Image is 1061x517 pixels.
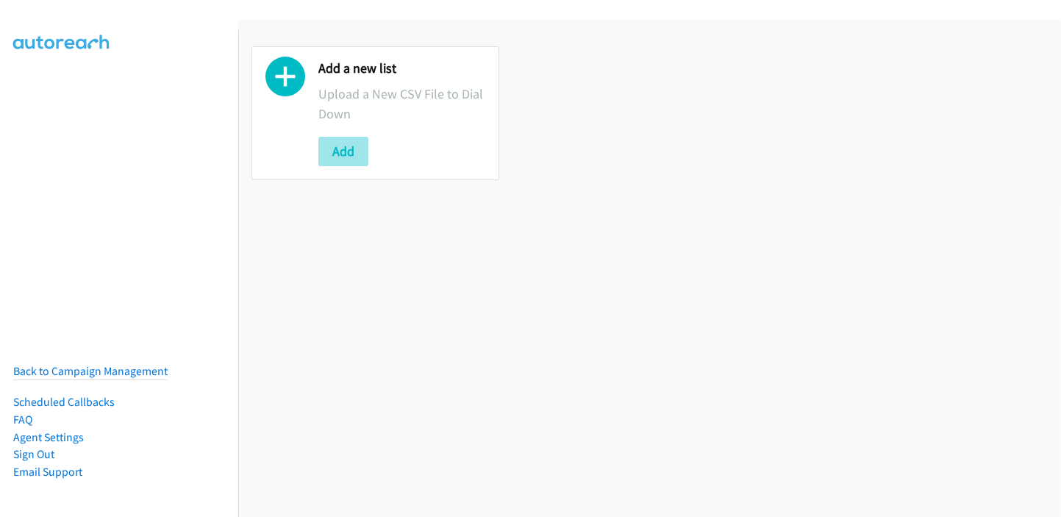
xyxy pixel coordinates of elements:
h2: Add a new list [318,60,485,77]
a: Email Support [13,465,82,479]
button: Add [318,137,368,166]
a: Sign Out [13,447,54,461]
p: Upload a New CSV File to Dial Down [318,84,485,124]
a: Back to Campaign Management [13,364,168,378]
a: FAQ [13,413,32,427]
a: Agent Settings [13,430,84,444]
a: Scheduled Callbacks [13,395,115,409]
